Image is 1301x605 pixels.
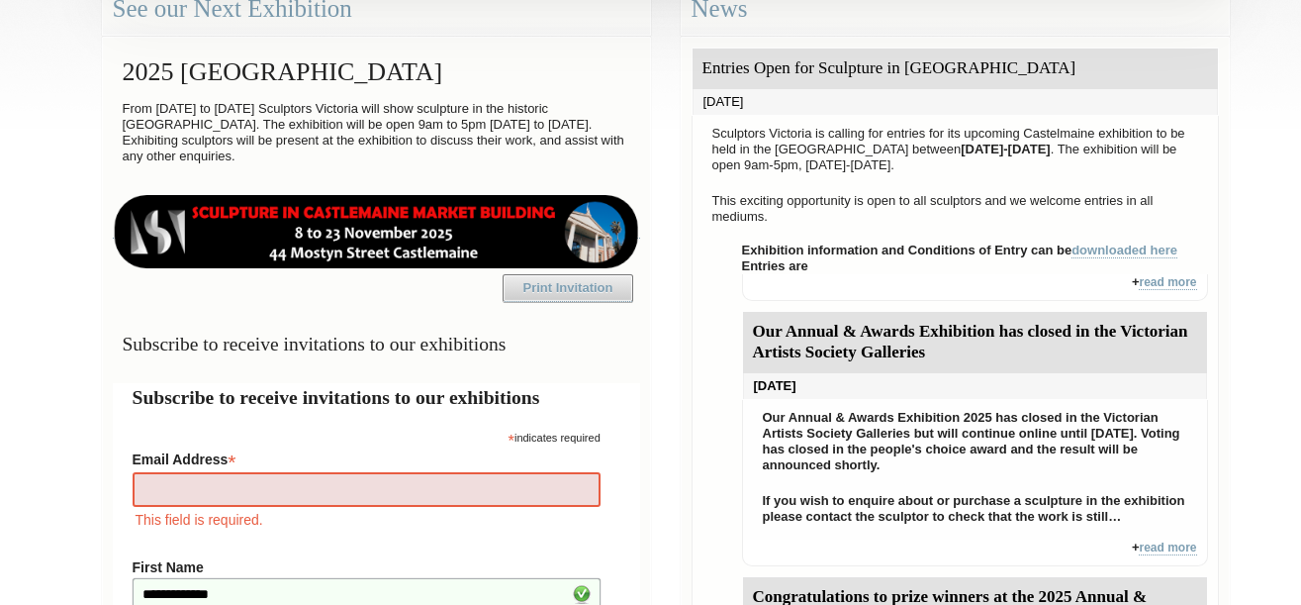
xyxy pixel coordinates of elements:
[133,427,601,446] div: indicates required
[753,405,1197,478] p: Our Annual & Awards Exhibition 2025 has closed in the Victorian Artists Society Galleries but wil...
[133,559,601,575] label: First Name
[742,243,1178,258] strong: Exhibition information and Conditions of Entry can be
[742,540,1208,566] div: +
[961,142,1051,156] strong: [DATE]-[DATE]
[113,48,640,96] h2: 2025 [GEOGRAPHIC_DATA]
[693,49,1218,89] div: Entries Open for Sculpture in [GEOGRAPHIC_DATA]
[743,373,1207,399] div: [DATE]
[1139,541,1196,555] a: read more
[113,96,640,169] p: From [DATE] to [DATE] Sculptors Victoria will show sculpture in the historic [GEOGRAPHIC_DATA]. T...
[503,274,633,302] a: Print Invitation
[702,121,1208,178] p: Sculptors Victoria is calling for entries for its upcoming Castelmaine exhibition to be held in t...
[753,488,1197,530] p: If you wish to enquire about or purchase a sculpture in the exhibition please contact the sculpto...
[113,195,640,268] img: castlemaine-ldrbd25v2.png
[1139,275,1196,290] a: read more
[113,325,640,363] h3: Subscribe to receive invitations to our exhibitions
[1071,243,1177,258] a: downloaded here
[133,383,620,412] h2: Subscribe to receive invitations to our exhibitions
[693,89,1218,115] div: [DATE]
[702,188,1208,230] p: This exciting opportunity is open to all sculptors and we welcome entries in all mediums.
[133,446,601,469] label: Email Address
[133,509,601,531] div: This field is required.
[742,274,1208,301] div: +
[743,312,1207,373] div: Our Annual & Awards Exhibition has closed in the Victorian Artists Society Galleries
